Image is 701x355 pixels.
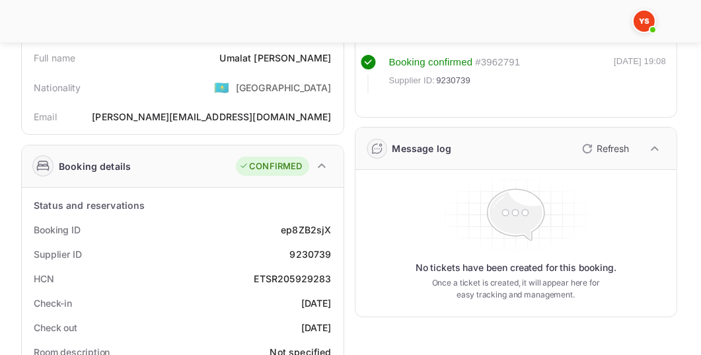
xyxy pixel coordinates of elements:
[239,160,302,173] div: CONFIRMED
[34,296,72,310] div: Check-in
[34,198,145,212] div: Status and reservations
[597,141,629,155] p: Refresh
[254,272,332,286] div: ETSR205929283
[34,272,54,286] div: HCN
[34,223,81,237] div: Booking ID
[389,55,473,70] div: Booking confirmed
[289,247,331,261] div: 9230739
[34,247,82,261] div: Supplier ID
[389,74,435,87] span: Supplier ID:
[392,141,452,155] div: Message log
[614,55,666,93] div: [DATE] 19:08
[436,74,470,87] span: 9230739
[416,261,616,274] p: No tickets have been created for this booking.
[430,277,601,301] p: Once a ticket is created, it will appear here for easy tracking and management.
[301,296,332,310] div: [DATE]
[281,223,331,237] div: ep8ZB2sjX
[214,75,229,99] span: United States
[34,110,57,124] div: Email
[34,321,77,335] div: Check out
[59,159,131,173] div: Booking details
[634,11,655,32] img: Yandex Support
[92,110,331,124] div: [PERSON_NAME][EMAIL_ADDRESS][DOMAIN_NAME]
[219,51,331,65] div: Umalat [PERSON_NAME]
[34,51,75,65] div: Full name
[34,81,81,95] div: Nationality
[574,138,634,159] button: Refresh
[475,55,520,70] div: # 3962791
[236,81,332,95] div: [GEOGRAPHIC_DATA]
[301,321,332,335] div: [DATE]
